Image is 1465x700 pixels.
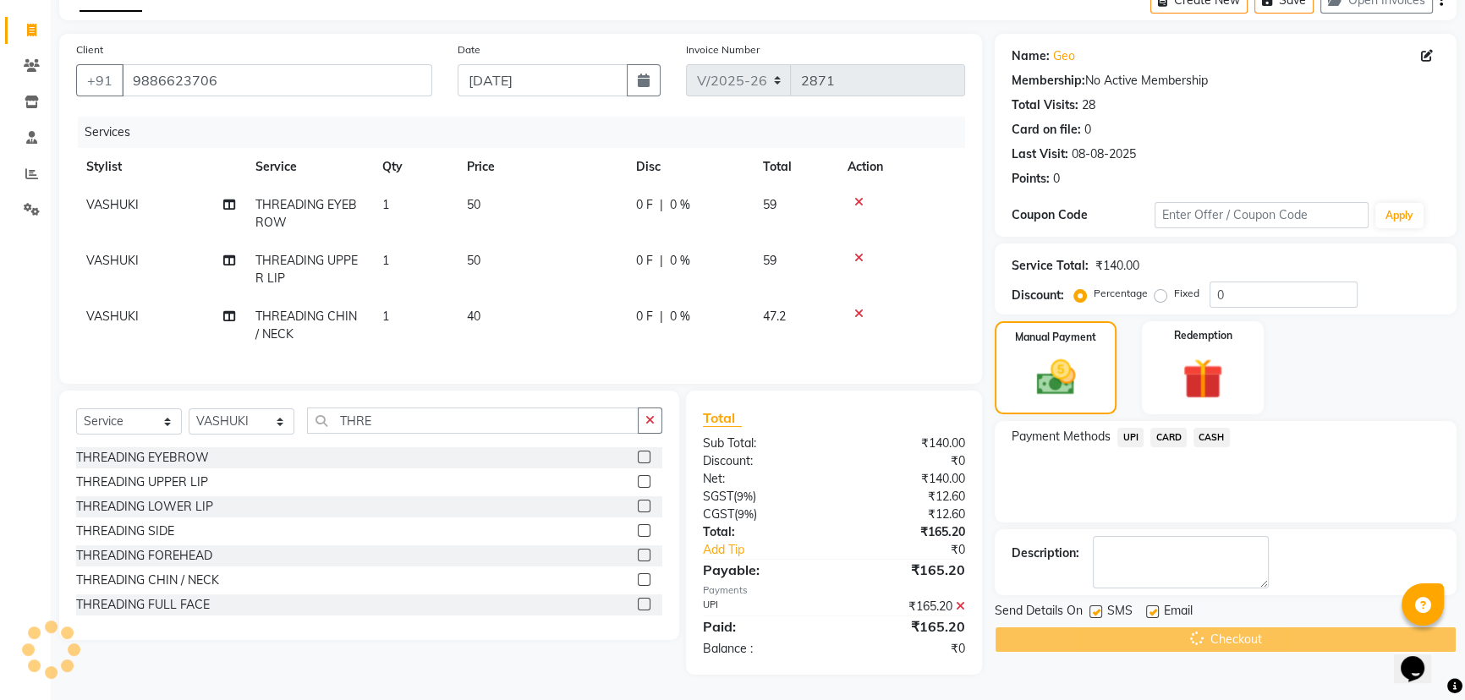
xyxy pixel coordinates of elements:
label: Redemption [1174,328,1232,343]
div: THREADING SIDE [76,522,174,540]
div: THREADING FULL FACE [76,596,210,614]
span: | [660,196,663,214]
div: 0 [1053,170,1060,188]
span: 0 % [670,196,690,214]
th: Stylist [76,148,245,186]
div: ₹140.00 [1095,257,1139,275]
span: Send Details On [995,602,1083,623]
th: Service [245,148,372,186]
th: Total [753,148,837,186]
div: Membership: [1012,72,1085,90]
span: 40 [467,309,480,324]
div: THREADING CHIN / NECK [76,571,219,589]
div: No Active Membership [1012,72,1440,90]
input: Search by Name/Mobile/Email/Code [122,64,432,96]
span: 0 F [636,252,653,270]
div: Description: [1012,544,1079,562]
div: ₹0 [858,541,978,559]
th: Action [837,148,965,186]
span: 0 % [670,252,690,270]
div: Card on file: [1012,121,1081,139]
span: VASHUKI [86,197,139,212]
div: Discount: [1012,287,1064,304]
div: ₹165.20 [834,560,978,580]
span: | [660,252,663,270]
th: Disc [626,148,753,186]
div: UPI [690,598,834,615]
div: ₹0 [834,452,978,470]
th: Price [457,148,626,186]
div: THREADING FOREHEAD [76,547,212,565]
div: Balance : [690,640,834,658]
div: Discount: [690,452,834,470]
div: Coupon Code [1012,206,1155,224]
span: 0 % [670,308,690,325]
a: Geo [1053,47,1075,65]
div: ₹140.00 [834,435,978,452]
div: ₹165.20 [834,523,978,541]
a: Add Tip [690,541,859,559]
div: THREADING EYEBROW [76,449,209,467]
span: 59 [763,253,776,268]
div: Total Visits: [1012,96,1078,114]
div: ₹165.20 [834,616,978,637]
span: THREADING UPPER LIP [255,253,358,286]
div: ( ) [690,506,834,523]
div: ₹12.60 [834,488,978,506]
span: CARD [1150,428,1187,447]
span: 50 [467,197,480,212]
span: 1 [382,197,389,212]
div: Payable: [690,560,834,580]
span: 59 [763,197,776,212]
div: 28 [1082,96,1095,114]
img: _gift.svg [1170,353,1236,404]
div: THREADING LOWER LIP [76,498,213,516]
div: ₹140.00 [834,470,978,488]
div: Payments [703,583,966,598]
span: 0 F [636,196,653,214]
div: ( ) [690,488,834,506]
img: _cash.svg [1024,355,1088,400]
span: 0 F [636,308,653,325]
div: Points: [1012,170,1050,188]
label: Date [458,42,480,57]
span: VASHUKI [86,253,139,268]
div: 08-08-2025 [1072,145,1136,163]
button: Apply [1375,203,1424,228]
span: UPI [1117,428,1144,447]
span: CGST [703,506,734,522]
span: CASH [1193,428,1230,447]
span: 1 [382,253,389,268]
span: 50 [467,253,480,268]
div: Name: [1012,47,1050,65]
label: Invoice Number [686,42,760,57]
span: THREADING CHIN / NECK [255,309,357,342]
div: 0 [1084,121,1091,139]
th: Qty [372,148,457,186]
span: Payment Methods [1012,428,1111,446]
label: Manual Payment [1015,330,1096,345]
div: Service Total: [1012,257,1089,275]
label: Fixed [1174,286,1199,301]
div: Total: [690,523,834,541]
span: Total [703,409,742,427]
div: ₹12.60 [834,506,978,523]
div: THREADING UPPER LIP [76,473,208,491]
div: Sub Total: [690,435,834,452]
div: Net: [690,470,834,488]
span: 47.2 [763,309,786,324]
span: VASHUKI [86,309,139,324]
div: Last Visit: [1012,145,1068,163]
span: SMS [1107,602,1133,623]
label: Client [76,42,103,57]
span: 9% [737,489,753,503]
div: ₹0 [834,640,978,658]
span: SGST [703,489,733,504]
div: Paid: [690,616,834,637]
div: ₹165.20 [834,598,978,615]
label: Percentage [1094,286,1148,301]
input: Enter Offer / Coupon Code [1155,202,1369,228]
input: Search or Scan [307,407,639,434]
button: +91 [76,64,123,96]
span: 9% [738,507,754,521]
